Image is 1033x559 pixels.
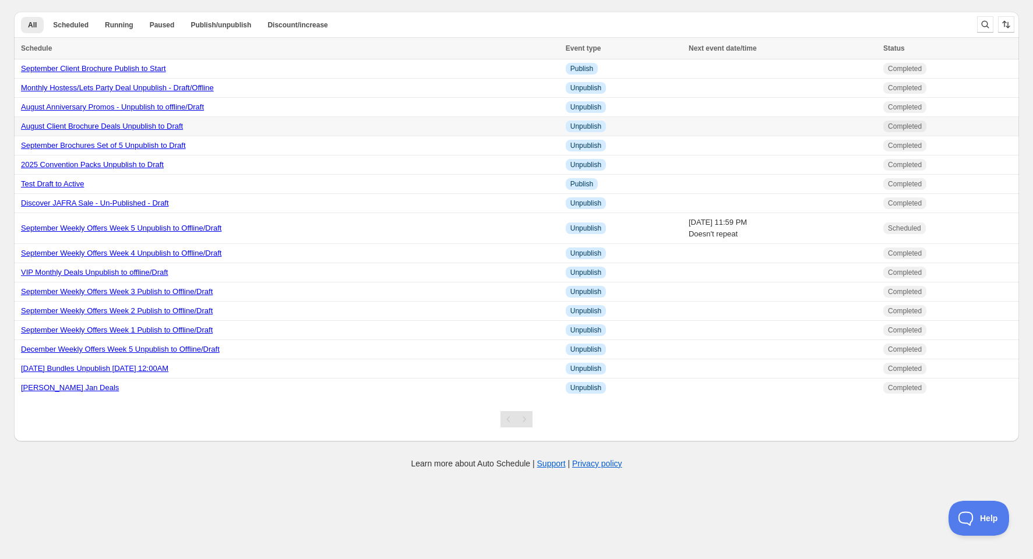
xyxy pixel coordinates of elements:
[685,213,880,244] td: [DATE] 11:59 PM Doesn't repeat
[191,20,251,30] span: Publish/unpublish
[21,287,213,296] a: September Weekly Offers Week 3 Publish to Offline/Draft
[888,345,922,354] span: Completed
[888,102,922,112] span: Completed
[888,249,922,258] span: Completed
[21,268,168,277] a: VIP Monthly Deals Unpublish to offline/Draft
[888,64,922,73] span: Completed
[570,122,601,131] span: Unpublish
[888,199,922,208] span: Completed
[570,102,601,112] span: Unpublish
[570,160,601,169] span: Unpublish
[21,179,84,188] a: Test Draft to Active
[888,287,922,296] span: Completed
[21,102,204,111] a: August Anniversary Promos - Unpublish to offline/Draft
[570,326,601,335] span: Unpublish
[267,20,327,30] span: Discount/increase
[570,64,593,73] span: Publish
[888,364,922,373] span: Completed
[570,383,601,392] span: Unpublish
[883,44,905,52] span: Status
[570,287,601,296] span: Unpublish
[888,268,922,277] span: Completed
[411,458,622,469] p: Learn more about Auto Schedule | |
[888,383,922,392] span: Completed
[21,199,169,207] a: Discover JAFRA Sale - Un-Published - Draft
[570,306,601,316] span: Unpublish
[888,224,921,233] span: Scheduled
[570,268,601,277] span: Unpublish
[570,141,601,150] span: Unpublish
[21,122,183,130] a: August Client Brochure Deals Unpublish to Draft
[977,16,993,33] button: Search and filter results
[21,364,168,373] a: [DATE] Bundles Unpublish [DATE] 12:00AM
[21,249,221,257] a: September Weekly Offers Week 4 Unpublish to Offline/Draft
[888,306,922,316] span: Completed
[949,501,1010,536] iframe: Toggle Customer Support
[570,364,601,373] span: Unpublish
[570,199,601,208] span: Unpublish
[21,141,186,150] a: September Brochures Set of 5 Unpublish to Draft
[888,179,922,189] span: Completed
[570,224,601,233] span: Unpublish
[500,411,533,427] nav: Pagination
[570,249,601,258] span: Unpublish
[689,44,757,52] span: Next event date/time
[21,160,164,169] a: 2025 Convention Packs Unpublish to Draft
[21,383,119,392] a: [PERSON_NAME] Jan Deals
[998,16,1014,33] button: Sort the results
[21,224,221,232] a: September Weekly Offers Week 5 Unpublish to Offline/Draft
[21,83,214,92] a: Monthly Hostess/Lets Party Deal Unpublish - Draft/Offline
[888,326,922,335] span: Completed
[21,326,213,334] a: September Weekly Offers Week 1 Publish to Offline/Draft
[570,83,601,93] span: Unpublish
[888,141,922,150] span: Completed
[28,20,37,30] span: All
[21,345,220,353] a: December Weekly Offers Week 5 Unpublish to Offline/Draft
[888,83,922,93] span: Completed
[570,179,593,189] span: Publish
[53,20,89,30] span: Scheduled
[21,306,213,315] a: September Weekly Offers Week 2 Publish to Offline/Draft
[537,459,566,468] a: Support
[888,122,922,131] span: Completed
[105,20,133,30] span: Running
[566,44,601,52] span: Event type
[572,459,622,468] a: Privacy policy
[888,160,922,169] span: Completed
[21,44,52,52] span: Schedule
[21,64,166,73] a: September Client Brochure Publish to Start
[570,345,601,354] span: Unpublish
[150,20,175,30] span: Paused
